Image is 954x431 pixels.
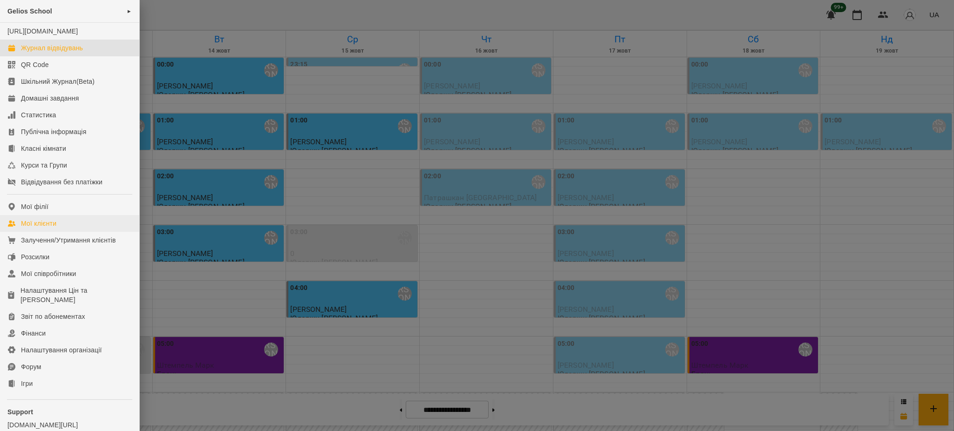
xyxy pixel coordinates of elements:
div: Налаштування організації [21,345,102,355]
div: Статистика [21,110,56,120]
div: Форум [21,362,41,371]
div: Журнал відвідувань [21,43,83,53]
span: Gelios School [7,7,52,15]
div: Мої співробітники [21,269,76,278]
div: Мої філії [21,202,48,211]
div: Ігри [21,379,33,388]
div: Залучення/Утримання клієнтів [21,236,116,245]
div: Публічна інформація [21,127,86,136]
p: Support [7,407,132,417]
span: ► [127,7,132,15]
div: Класні кімнати [21,144,66,153]
div: Курси та Групи [21,161,67,170]
div: Звіт по абонементах [21,312,85,321]
div: QR Code [21,60,49,69]
div: Фінанси [21,329,46,338]
div: Розсилки [21,252,49,262]
a: [DOMAIN_NAME][URL] [7,420,132,430]
div: Мої клієнти [21,219,56,228]
div: Шкільний Журнал(Beta) [21,77,95,86]
div: Налаштування Цін та [PERSON_NAME] [20,286,132,304]
a: [URL][DOMAIN_NAME] [7,27,78,35]
div: Відвідування без платіжки [21,177,102,187]
div: Домашні завдання [21,94,79,103]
